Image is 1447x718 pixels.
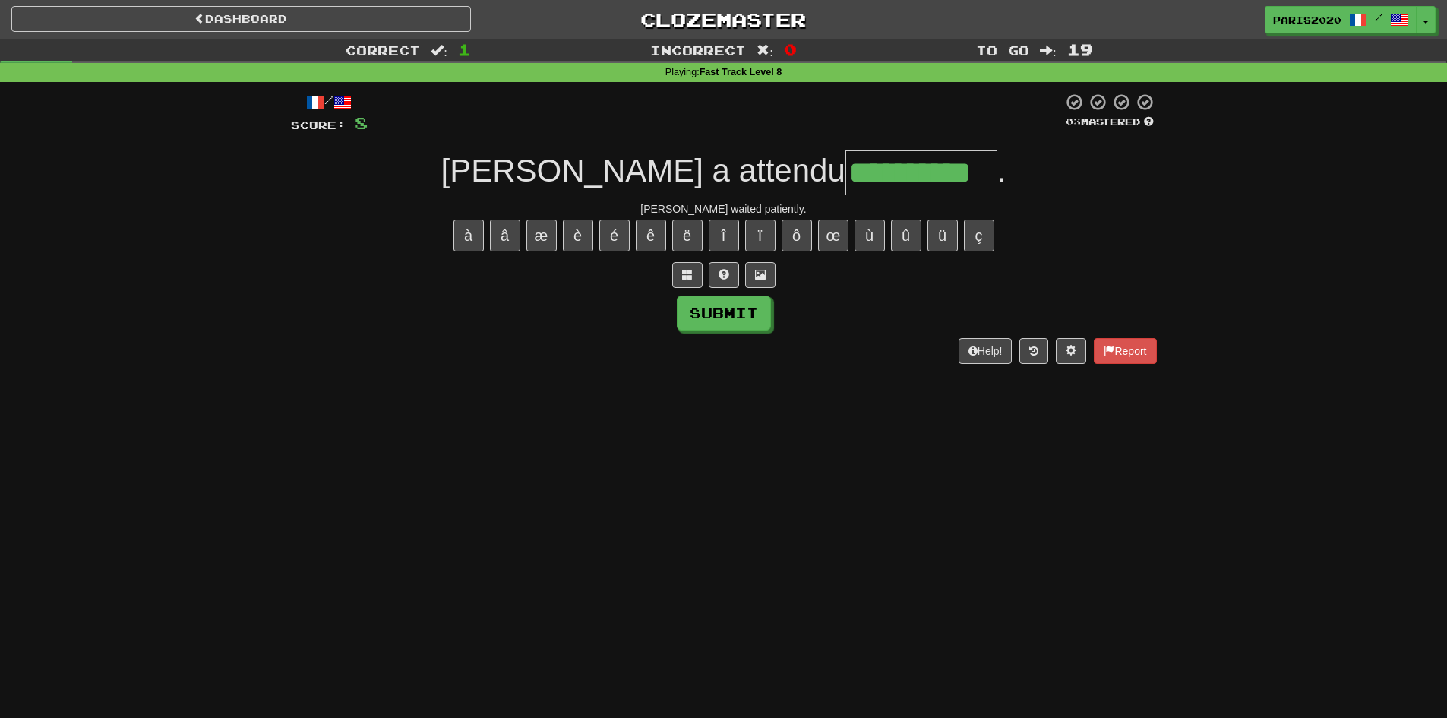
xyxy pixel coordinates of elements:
button: â [490,220,520,251]
div: [PERSON_NAME] waited patiently. [291,201,1157,217]
span: 1 [458,40,471,59]
span: To go [976,43,1029,58]
button: Show image (alt+x) [745,262,776,288]
button: à [453,220,484,251]
button: Report [1094,338,1156,364]
button: î [709,220,739,251]
button: è [563,220,593,251]
span: [PERSON_NAME] a attendu [441,153,845,188]
span: paris2020 [1273,13,1341,27]
button: Submit [677,296,771,331]
span: / [1375,12,1382,23]
div: / [291,93,368,112]
button: Switch sentence to multiple choice alt+p [672,262,703,288]
button: û [891,220,921,251]
button: ï [745,220,776,251]
button: Round history (alt+y) [1019,338,1048,364]
span: : [1040,44,1057,57]
button: ô [782,220,812,251]
span: . [997,153,1006,188]
button: ù [855,220,885,251]
button: œ [818,220,848,251]
span: 0 [784,40,797,59]
span: : [431,44,447,57]
span: 8 [355,113,368,132]
span: Incorrect [650,43,746,58]
span: 19 [1067,40,1093,59]
button: ç [964,220,994,251]
a: Clozemaster [494,6,953,33]
button: ë [672,220,703,251]
button: æ [526,220,557,251]
span: Correct [346,43,420,58]
button: Help! [959,338,1013,364]
button: ü [927,220,958,251]
strong: Fast Track Level 8 [700,67,782,77]
a: paris2020 / [1265,6,1417,33]
button: ê [636,220,666,251]
span: : [757,44,773,57]
span: 0 % [1066,115,1081,128]
button: é [599,220,630,251]
span: Score: [291,119,346,131]
div: Mastered [1063,115,1157,129]
button: Single letter hint - you only get 1 per sentence and score half the points! alt+h [709,262,739,288]
a: Dashboard [11,6,471,32]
